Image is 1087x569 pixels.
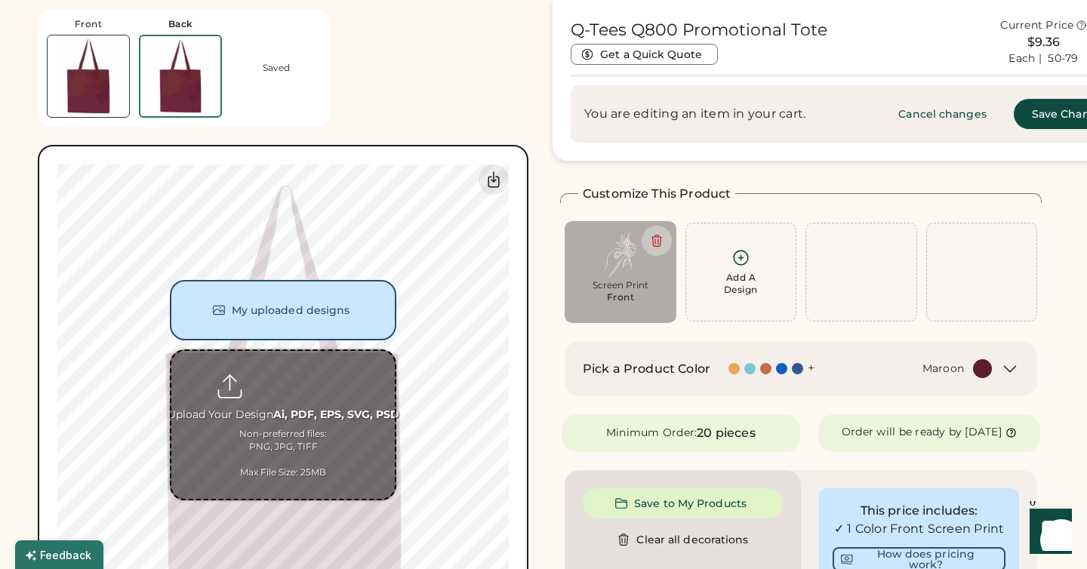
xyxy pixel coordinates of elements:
button: Delete this decoration. [642,226,672,256]
div: Download Back Mockup [479,165,509,195]
div: You are editing an item in your cart. [584,105,871,123]
div: Each | 50-79 [1008,51,1078,66]
button: Get a Quick Quote [571,44,718,65]
button: Save to My Products [583,488,783,518]
div: Current Price [1000,18,1073,33]
div: Order will be ready by [842,425,962,440]
button: Clear all decorations [583,524,783,555]
button: Cancel changes [880,99,1004,129]
div: ✓ 1 Color Front Screen Print [833,520,1005,538]
div: 20 pieces [697,424,755,442]
img: Q800 Maroon Front Thumbnail [48,35,129,117]
iframe: Front Chat [1015,501,1080,566]
div: [DATE] [965,425,1002,440]
div: Front [607,291,635,303]
div: Screen Print [575,279,666,291]
img: Coava_AdIllos_PickingCoffee_white.png [575,232,666,278]
div: Upload Your Design [168,408,399,423]
img: Q800 Maroon Back Thumbnail [140,36,220,116]
div: Back [168,18,193,30]
div: Saved [263,62,290,74]
strong: Ai, PDF, EPS, SVG, PSD [273,408,399,421]
div: + [808,360,814,377]
h2: Customize This Product [583,185,731,203]
h2: Pick a Product Color [583,360,710,378]
h1: Q-Tees Q800 Promotional Tote [571,20,827,41]
div: Front [75,18,103,30]
div: Add A Design [724,272,758,296]
div: Minimum Order: [606,426,697,441]
div: Maroon [922,361,965,377]
button: My uploaded designs [170,280,396,340]
div: This price includes: [833,502,1005,520]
